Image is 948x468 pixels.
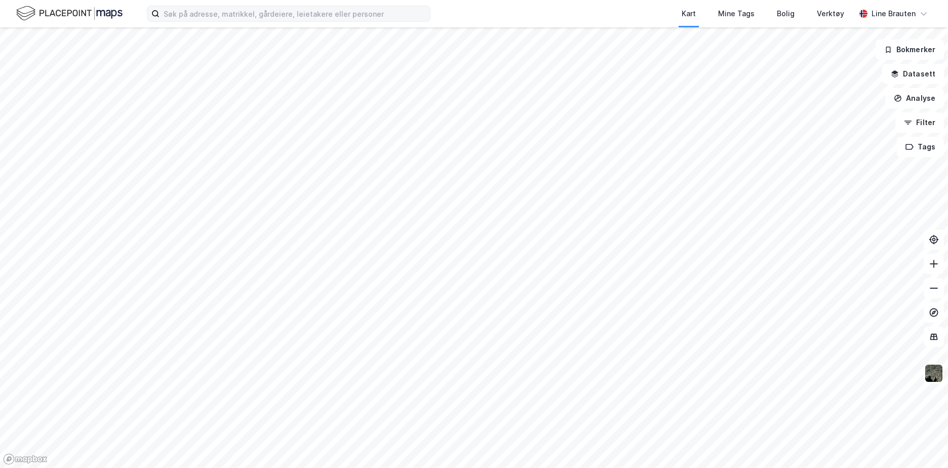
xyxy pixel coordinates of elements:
[777,8,795,20] div: Bolig
[924,364,943,383] img: 9k=
[817,8,844,20] div: Verktøy
[882,64,944,84] button: Datasett
[897,419,948,468] div: Kontrollprogram for chat
[718,8,755,20] div: Mine Tags
[895,112,944,133] button: Filter
[876,40,944,60] button: Bokmerker
[160,6,430,21] input: Søk på adresse, matrikkel, gårdeiere, leietakere eller personer
[885,88,944,108] button: Analyse
[897,137,944,157] button: Tags
[897,419,948,468] iframe: Chat Widget
[3,453,48,465] a: Mapbox homepage
[872,8,916,20] div: Line Brauten
[682,8,696,20] div: Kart
[16,5,123,22] img: logo.f888ab2527a4732fd821a326f86c7f29.svg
